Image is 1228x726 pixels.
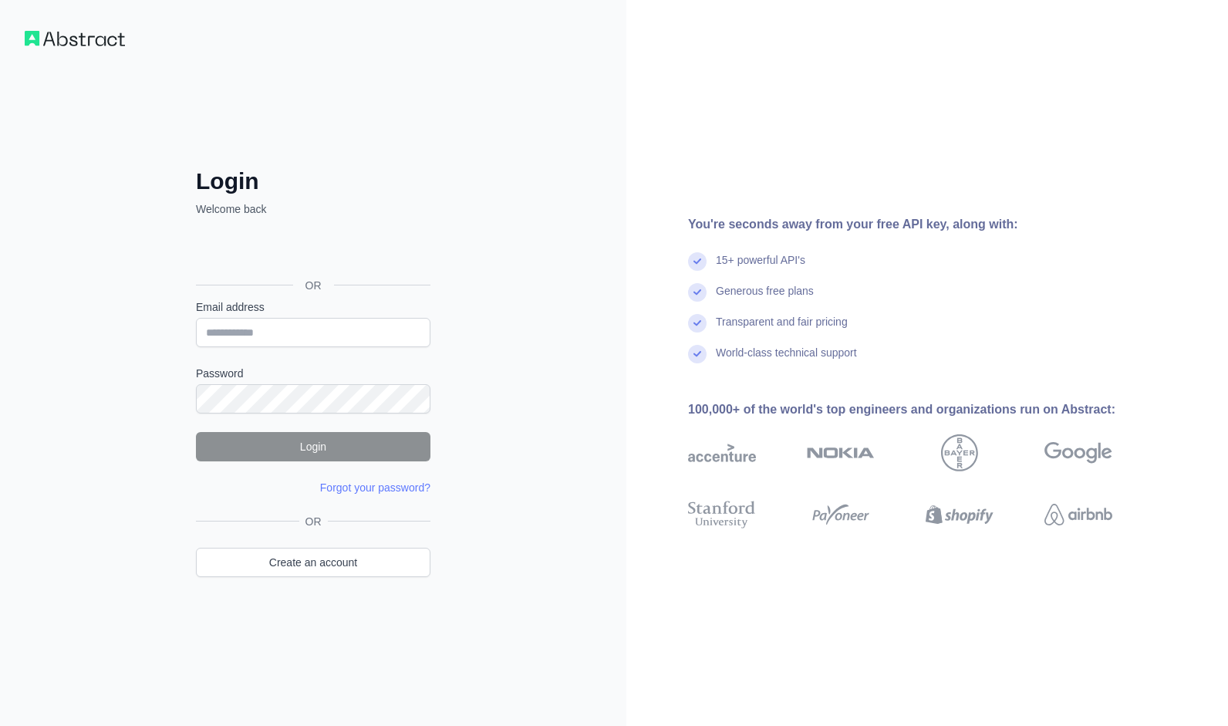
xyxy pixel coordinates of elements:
[688,314,707,333] img: check mark
[688,400,1162,419] div: 100,000+ of the world's top engineers and organizations run on Abstract:
[941,434,978,471] img: bayer
[25,31,125,46] img: Workflow
[688,215,1162,234] div: You're seconds away from your free API key, along with:
[196,167,430,195] h2: Login
[196,548,430,577] a: Create an account
[716,345,857,376] div: World-class technical support
[807,498,875,532] img: payoneer
[807,434,875,471] img: nokia
[688,434,756,471] img: accenture
[320,481,430,494] a: Forgot your password?
[196,299,430,315] label: Email address
[299,514,328,529] span: OR
[716,314,848,345] div: Transparent and fair pricing
[688,252,707,271] img: check mark
[1044,498,1112,532] img: airbnb
[716,283,814,314] div: Generous free plans
[716,252,805,283] div: 15+ powerful API's
[688,498,756,532] img: stanford university
[196,366,430,381] label: Password
[196,432,430,461] button: Login
[293,278,334,293] span: OR
[188,234,435,268] iframe: Sign in with Google Button
[1044,434,1112,471] img: google
[688,345,707,363] img: check mark
[196,201,430,217] p: Welcome back
[688,283,707,302] img: check mark
[926,498,994,532] img: shopify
